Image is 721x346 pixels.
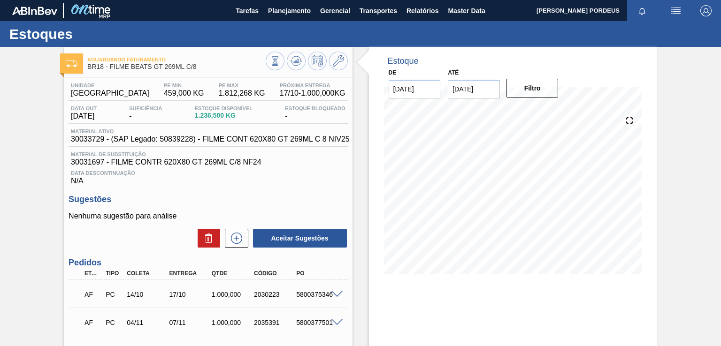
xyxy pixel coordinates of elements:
[252,319,298,326] div: 2035391
[248,228,348,248] div: Aceitar Sugestões
[164,83,204,88] span: PE MIN
[71,128,350,134] span: Material ativo
[71,89,149,98] span: [GEOGRAPHIC_DATA]
[329,52,348,70] button: Ir ao Master Data / Geral
[84,291,101,298] p: AF
[69,166,347,185] div: N/A
[103,319,124,326] div: Pedido de Compra
[389,80,441,98] input: dd/mm/yyyy
[71,135,350,143] span: 30033729 - (SAP Legado: 50839228) - FILME CONT 620X80 GT 269ML C 8 NIV25
[103,291,124,298] div: Pedido de Compra
[506,79,559,98] button: Filtro
[670,5,682,16] img: userActions
[627,4,657,17] button: Notificações
[700,5,712,16] img: Logout
[252,291,298,298] div: 2030223
[127,105,164,120] div: -
[167,270,214,277] div: Entrega
[209,319,256,326] div: 1.000,000
[69,195,347,204] h3: Sugestões
[266,52,284,70] button: Visão Geral dos Estoques
[195,112,253,119] span: 1.236,500 KG
[287,52,306,70] button: Atualizar Gráfico
[253,229,347,248] button: Aceitar Sugestões
[9,29,176,39] h1: Estoques
[87,63,265,70] span: BR18 - FILME BEATS GT 269ML C/8
[280,83,345,88] span: Próxima Entrega
[407,5,438,16] span: Relatórios
[71,105,97,111] span: Data out
[167,291,214,298] div: 17/10/2025
[82,270,103,277] div: Etapa
[82,284,103,305] div: Aguardando Faturamento
[124,319,171,326] div: 04/11/2025
[236,5,259,16] span: Tarefas
[308,52,327,70] button: Programar Estoque
[209,291,256,298] div: 1.000,000
[193,229,220,248] div: Excluir Sugestões
[124,270,171,277] div: Coleta
[71,83,149,88] span: Unidade
[71,170,345,176] span: Data Descontinuação
[71,151,345,157] span: Material de Substituição
[167,319,214,326] div: 07/11/2025
[294,291,340,298] div: 5800375346
[12,7,57,15] img: TNhmsLtSVTkK8tSr43FrP2fwEKptu5GPRR3wAAAABJRU5ErkJggg==
[389,69,397,76] label: De
[219,83,265,88] span: PE MAX
[66,60,77,67] img: Ícone
[209,270,256,277] div: Qtde
[388,56,419,66] div: Estoque
[71,158,345,166] span: 30031697 - FILME CONTR 620X80 GT 269ML C/8 NF24
[268,5,311,16] span: Planejamento
[103,270,124,277] div: Tipo
[448,5,485,16] span: Master Data
[129,105,162,111] span: Suficiência
[360,5,397,16] span: Transportes
[252,270,298,277] div: Código
[320,5,350,16] span: Gerencial
[285,105,345,111] span: Estoque Bloqueado
[82,312,103,333] div: Aguardando Faturamento
[280,89,345,98] span: 17/10 - 1.000,000 KG
[124,291,171,298] div: 14/10/2025
[84,319,101,326] p: AF
[69,258,347,268] h3: Pedidos
[69,212,347,220] p: Nenhuma sugestão para análise
[219,89,265,98] span: 1.812,268 KG
[448,80,500,98] input: dd/mm/yyyy
[71,112,97,120] span: [DATE]
[294,270,340,277] div: PO
[294,319,340,326] div: 5800377501
[164,89,204,98] span: 459,000 KG
[220,229,248,248] div: Nova sugestão
[448,69,459,76] label: Até
[87,57,265,62] span: Aguardando Faturamento
[195,105,253,111] span: Estoque Disponível
[283,105,347,120] div: -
